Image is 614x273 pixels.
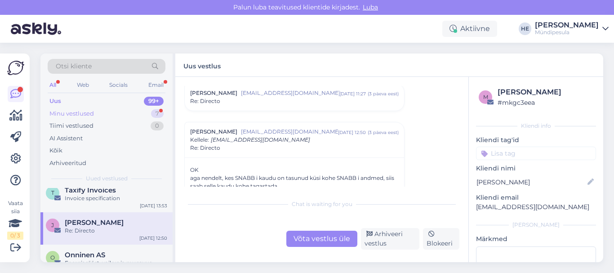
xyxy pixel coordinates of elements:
div: 7 [151,109,164,118]
div: Arhiveeritud [49,159,86,168]
div: [PERSON_NAME] [498,87,593,98]
span: Onninen AS [65,251,105,259]
p: Kliendi nimi [476,164,596,173]
div: [DATE] 12:50 [139,235,167,242]
div: [DATE] 11:27 [339,90,366,97]
p: Märkmed [476,234,596,244]
p: Kliendi tag'id [476,135,596,145]
div: ( 3 päeva eest ) [368,90,399,97]
img: Askly Logo [7,61,24,75]
span: Re: Directo [190,144,220,152]
input: Lisa tag [476,147,596,160]
span: Luba [360,3,381,11]
div: Email [147,79,165,91]
div: Tiimi vestlused [49,121,93,130]
span: [EMAIL_ADDRESS][DOMAIN_NAME] [211,136,310,143]
div: Re: Directo [65,227,167,235]
div: Aktiivne [442,21,497,37]
span: m [483,94,488,100]
div: [DATE] 13:53 [140,202,167,209]
div: 0 [151,121,164,130]
div: Kõik [49,146,62,155]
div: [DATE] 12:50 [338,129,366,136]
div: Chat is waiting for you [184,200,459,208]
div: [PERSON_NAME] [476,221,596,229]
p: Kliendi email [476,193,596,202]
div: Minu vestlused [49,109,94,118]
span: [PERSON_NAME] [190,128,237,136]
div: AI Assistent [49,134,83,143]
div: Uus [49,97,61,106]
div: # mkgc3eea [498,98,593,107]
span: Otsi kliente [56,62,92,71]
div: HE [519,22,531,35]
span: Re: Directo [190,97,220,105]
div: 99+ [144,97,164,106]
span: O [50,254,55,261]
div: Vaata siia [7,199,23,240]
span: [PERSON_NAME] [190,89,237,97]
span: Uued vestlused [86,175,128,183]
div: ( 3 päeva eest ) [368,129,399,136]
a: [PERSON_NAME]Mündipesula [535,22,609,36]
div: Mündipesula [535,29,599,36]
label: Uus vestlus [183,59,221,71]
span: Kellele : [190,136,209,143]
div: All [48,79,58,91]
div: 0 / 3 [7,232,23,240]
div: Võta vestlus üle [286,231,357,247]
div: Blokeeri [423,228,459,250]
div: Kliendi info [476,122,596,130]
span: Juri Vask [65,219,124,227]
span: [EMAIL_ADDRESS][DOMAIN_NAME] [241,128,338,136]
span: [EMAIL_ADDRESS][DOMAIN_NAME] [241,89,339,97]
input: Lisa nimi [476,177,586,187]
span: J [51,222,54,228]
span: T [51,189,54,196]
p: [EMAIL_ADDRESS][DOMAIN_NAME] [476,202,596,212]
div: Invoice specification [65,194,167,202]
div: Web [75,79,91,91]
div: aga nendelt, kes SNABB i kaudu on tasunud küsi kohe SNABB i andmed, siis saab selle kaudu kohe ta... [190,174,399,190]
span: Taxify Invoices [65,186,116,194]
div: Arhiveeri vestlus [361,228,419,250]
div: Socials [107,79,129,91]
div: [PERSON_NAME] [535,22,599,29]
